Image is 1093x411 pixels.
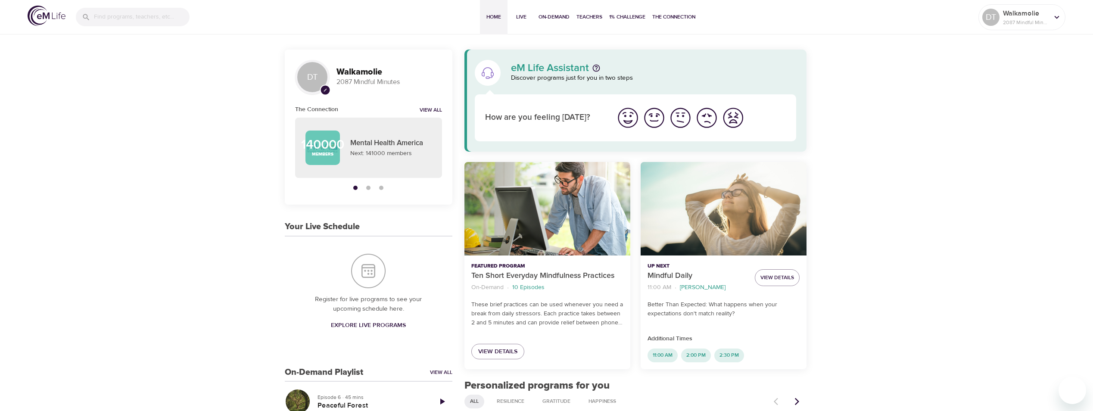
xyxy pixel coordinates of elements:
span: 2:30 PM [714,352,744,359]
img: good [642,106,666,130]
img: ok [669,106,692,130]
span: View Details [760,273,794,282]
a: View All [430,369,452,376]
span: All [465,398,484,405]
p: [PERSON_NAME] [680,283,726,292]
div: DT [295,60,330,94]
p: 2087 Mindful Minutes [336,77,442,87]
button: I'm feeling ok [667,105,694,131]
span: Resilience [492,398,529,405]
p: Discover programs just for you in two steps [511,73,797,83]
img: eM Life Assistant [481,66,495,80]
p: 10 Episodes [512,283,545,292]
p: Ten Short Everyday Mindfulness Practices [471,270,623,282]
button: I'm feeling great [615,105,641,131]
iframe: Button to launch messaging window [1059,377,1086,404]
p: 11:00 AM [648,283,671,292]
h6: The Connection [295,105,338,114]
button: Mindful Daily [641,162,807,255]
p: On-Demand [471,283,504,292]
h3: Walkamolie [336,67,442,77]
span: Gratitude [537,398,576,405]
h5: Peaceful Forest [318,401,425,410]
p: Mental Health America [350,138,432,149]
div: 2:00 PM [681,349,711,362]
div: Resilience [491,395,530,408]
div: 11:00 AM [648,349,678,362]
input: Find programs, teachers, etc... [94,8,190,26]
img: great [616,106,640,130]
p: Additional Times [648,334,800,343]
span: 11:00 AM [648,352,678,359]
p: 140000 [301,138,344,151]
p: 2087 Mindful Minutes [1003,19,1049,26]
a: Explore Live Programs [327,318,409,333]
span: Teachers [576,12,602,22]
h3: On-Demand Playlist [285,367,363,377]
div: 2:30 PM [714,349,744,362]
p: Walkamolie [1003,8,1049,19]
p: eM Life Assistant [511,63,589,73]
button: I'm feeling bad [694,105,720,131]
img: worst [721,106,745,130]
li: · [507,282,509,293]
nav: breadcrumb [471,282,623,293]
span: Live [511,12,532,22]
span: Explore Live Programs [331,320,406,331]
div: All [464,395,484,408]
nav: breadcrumb [648,282,748,293]
span: Home [483,12,504,22]
p: Up Next [648,262,748,270]
div: DT [982,9,1000,26]
a: View all notifications [420,107,442,114]
img: Your Live Schedule [351,254,386,288]
span: On-Demand [539,12,570,22]
button: Next items [788,392,807,411]
button: Ten Short Everyday Mindfulness Practices [464,162,630,255]
p: Mindful Daily [648,270,748,282]
span: 1% Challenge [609,12,645,22]
span: View Details [478,346,517,357]
p: Episode 6 · 45 mins [318,393,425,401]
button: View Details [755,269,800,286]
img: logo [28,6,65,26]
h2: Personalized programs for you [464,380,807,392]
p: How are you feeling [DATE]? [485,112,604,124]
p: Next: 141000 members [350,149,432,158]
img: bad [695,106,719,130]
span: The Connection [652,12,695,22]
p: Register for live programs to see your upcoming schedule here. [302,295,435,314]
p: Members [312,151,333,158]
span: Happiness [583,398,621,405]
p: These brief practices can be used whenever you need a break from daily stressors. Each practice t... [471,300,623,327]
button: I'm feeling good [641,105,667,131]
div: Gratitude [537,395,576,408]
span: 2:00 PM [681,352,711,359]
button: I'm feeling worst [720,105,746,131]
p: Featured Program [471,262,623,270]
div: Happiness [583,395,622,408]
h3: Your Live Schedule [285,222,360,232]
a: View Details [471,344,524,360]
li: · [675,282,676,293]
p: Better Than Expected: What happens when your expectations don't match reality? [648,300,800,318]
